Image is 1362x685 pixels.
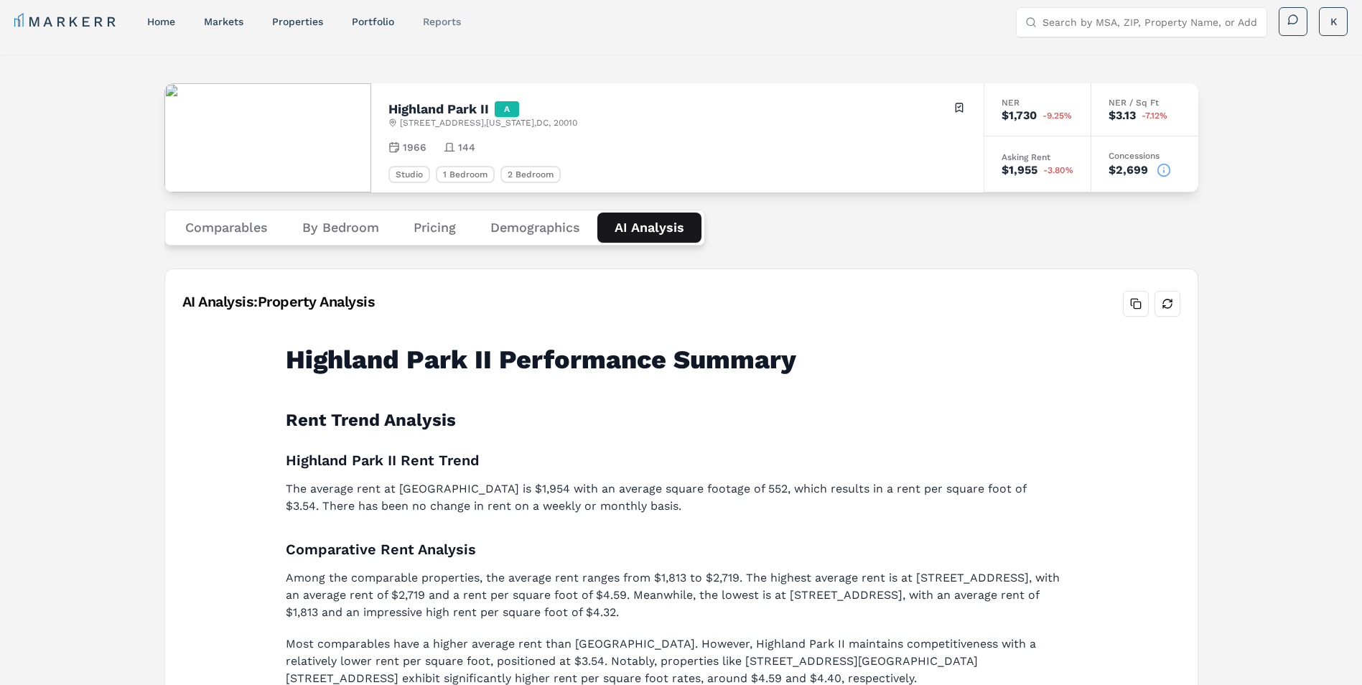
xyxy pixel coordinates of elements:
[1123,291,1149,317] button: Copy analysis
[1002,153,1073,162] div: Asking Rent
[286,480,1060,515] p: The average rent at [GEOGRAPHIC_DATA] is $1,954 with an average square footage of 552, which resu...
[458,140,475,154] span: 144
[388,103,489,116] h2: Highland Park II
[286,449,1060,472] h3: Highland Park II Rent Trend
[352,16,394,27] a: Portfolio
[597,213,701,243] button: AI Analysis
[1043,166,1073,174] span: -3.80%
[495,101,519,117] div: A
[285,213,396,243] button: By Bedroom
[286,569,1060,621] p: Among the comparable properties, the average rent ranges from $1,813 to $2,719. The highest avera...
[204,16,243,27] a: markets
[182,292,376,312] div: AI Analysis: Property Analysis
[1109,98,1181,107] div: NER / Sq Ft
[403,140,426,154] span: 1966
[473,213,597,243] button: Demographics
[1109,164,1148,176] div: $2,699
[286,409,1060,432] h2: Rent Trend Analysis
[147,16,175,27] a: home
[1155,291,1180,317] button: Refresh analysis
[286,345,1060,374] h1: Highland Park II Performance Summary
[1109,110,1136,121] div: $3.13
[1043,111,1072,120] span: -9.25%
[396,213,473,243] button: Pricing
[1109,152,1181,160] div: Concessions
[286,538,1060,561] h3: Comparative Rent Analysis
[423,16,461,27] a: reports
[14,11,118,32] a: MARKERR
[1002,98,1073,107] div: NER
[1330,14,1337,29] span: K
[1142,111,1167,120] span: -7.12%
[272,16,323,27] a: properties
[1002,164,1037,176] div: $1,955
[388,166,430,183] div: Studio
[1043,8,1258,37] input: Search by MSA, ZIP, Property Name, or Address
[168,213,285,243] button: Comparables
[500,166,561,183] div: 2 Bedroom
[436,166,495,183] div: 1 Bedroom
[1002,110,1037,121] div: $1,730
[1319,7,1348,36] button: K
[400,117,577,129] span: [STREET_ADDRESS] , [US_STATE] , DC , 20010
